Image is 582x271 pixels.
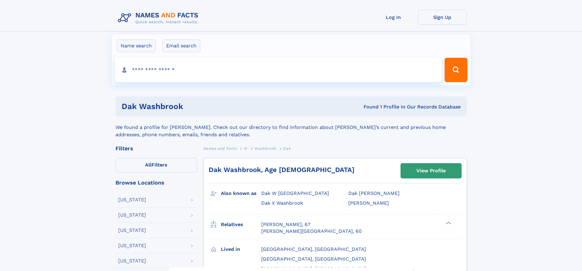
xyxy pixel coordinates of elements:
[244,145,248,152] a: W
[261,200,303,206] span: Dak X Washbrook
[261,246,366,252] span: [GEOGRAPHIC_DATA], [GEOGRAPHIC_DATA]
[115,10,203,26] img: Logo Names and Facts
[115,116,467,138] div: We found a profile for [PERSON_NAME]. Check out our directory to find information about [PERSON_N...
[254,145,276,152] a: Washbrook
[221,244,261,255] h3: Lived in
[261,190,329,196] span: Dak W [GEOGRAPHIC_DATA]
[444,221,452,225] div: ❯
[115,180,197,185] div: Browse Locations
[122,103,273,110] h1: Dak Washbrook
[261,256,366,262] span: [GEOGRAPHIC_DATA], [GEOGRAPHIC_DATA]
[261,228,362,235] a: [PERSON_NAME][GEOGRAPHIC_DATA], 60
[115,58,442,82] input: search input
[273,104,461,110] div: Found 1 Profile In Our Records Database
[401,163,461,178] a: View Profile
[348,200,389,206] span: [PERSON_NAME]
[221,188,261,199] h3: Also known as
[445,58,467,82] button: Search Button
[369,10,418,25] a: Log In
[244,146,248,151] span: W
[221,219,261,230] h3: Relatives
[115,146,197,151] div: Filters
[118,258,146,263] div: [US_STATE]
[418,10,467,25] a: Sign Up
[283,146,291,151] span: Dak
[203,145,237,152] a: Names and Facts
[118,243,146,248] div: [US_STATE]
[115,158,197,173] label: Filters
[416,164,446,178] div: View Profile
[145,162,152,168] span: All
[118,213,146,218] div: [US_STATE]
[209,166,354,174] a: Dak Washbrook, Age [DEMOGRAPHIC_DATA]
[118,197,146,202] div: [US_STATE]
[254,146,276,151] span: Washbrook
[348,190,400,196] span: Dak [PERSON_NAME]
[117,39,156,52] label: Name search
[118,228,146,233] div: [US_STATE]
[162,39,200,52] label: Email search
[261,221,310,228] a: [PERSON_NAME], 67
